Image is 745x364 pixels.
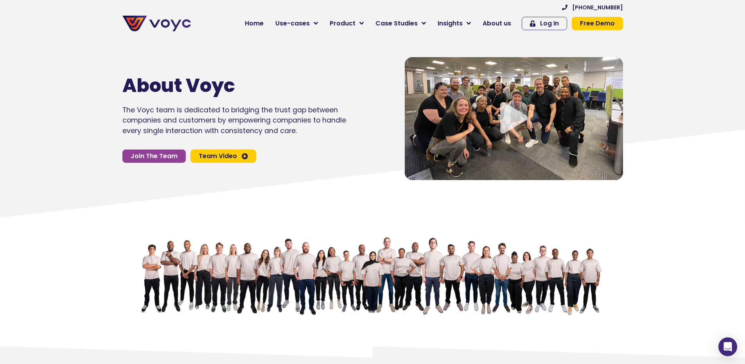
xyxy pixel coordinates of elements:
a: About us [477,16,517,31]
a: Home [239,16,269,31]
span: Case Studies [375,19,418,28]
span: Free Demo [580,20,615,27]
span: Insights [438,19,463,28]
a: Free Demo [572,17,623,30]
span: Home [245,19,264,28]
h1: About Voyc [122,74,323,97]
span: Team Video [199,153,237,159]
p: The Voyc team is dedicated to bridging the trust gap between companies and customers by empowerin... [122,105,346,136]
span: Product [330,19,355,28]
span: Join The Team [131,153,178,159]
span: Use-cases [275,19,310,28]
a: Join The Team [122,150,186,163]
span: About us [483,19,511,28]
a: Insights [432,16,477,31]
div: Video play button [498,102,530,135]
img: voyc-full-logo [122,16,191,31]
a: Team Video [190,150,256,163]
a: Case Studies [370,16,432,31]
span: [PHONE_NUMBER] [572,5,623,10]
a: Use-cases [269,16,324,31]
a: Log In [522,17,567,30]
div: Open Intercom Messenger [718,337,737,356]
a: [PHONE_NUMBER] [562,5,623,10]
span: Log In [540,20,559,27]
a: Product [324,16,370,31]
